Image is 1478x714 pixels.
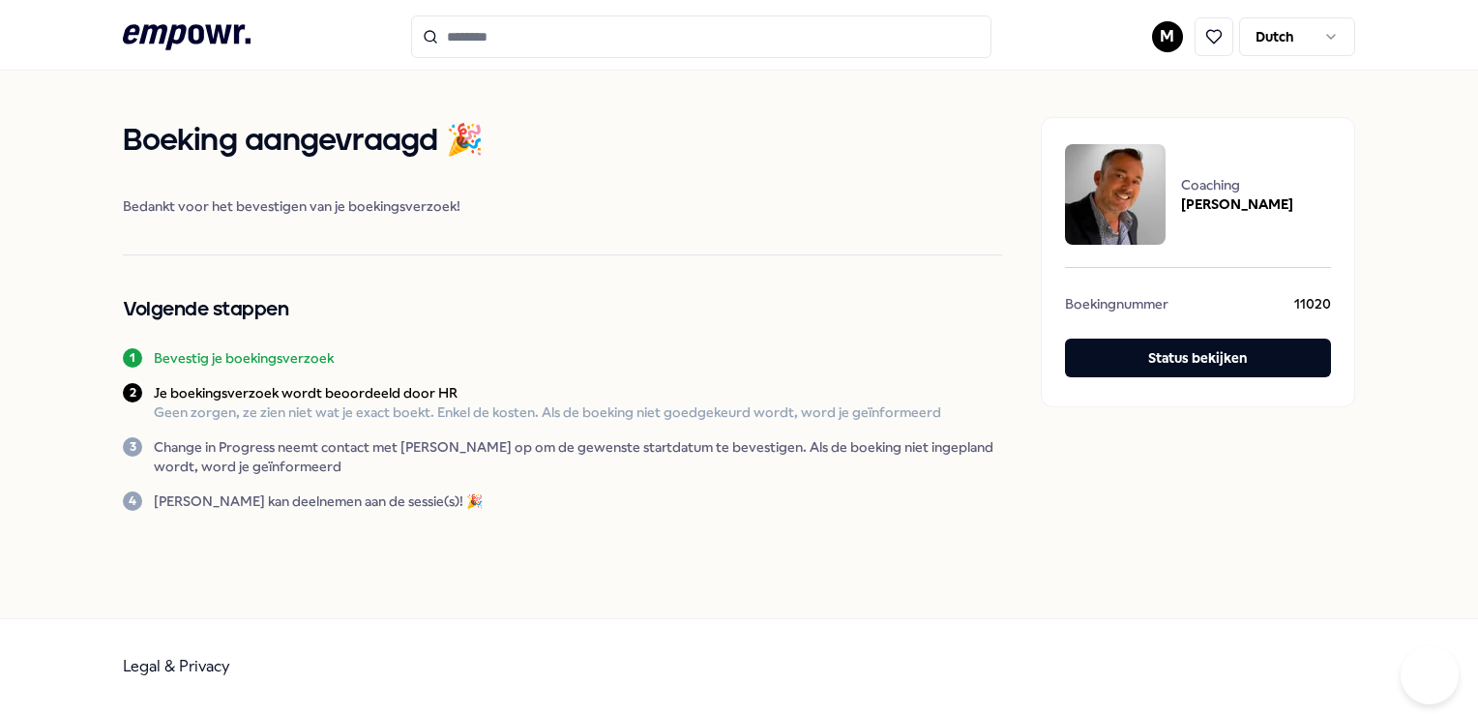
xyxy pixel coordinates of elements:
[1152,21,1183,52] button: M
[123,491,142,511] div: 4
[123,437,142,457] div: 3
[123,657,230,675] a: Legal & Privacy
[1181,175,1293,194] span: Coaching
[154,402,941,422] p: Geen zorgen, ze zien niet wat je exact boekt. Enkel de kosten. Als de boeking niet goedgekeurd wo...
[1065,294,1168,319] span: Boekingnummer
[154,491,483,511] p: [PERSON_NAME] kan deelnemen aan de sessie(s)! 🎉
[154,383,941,402] p: Je boekingsverzoek wordt beoordeeld door HR
[1065,144,1166,245] img: package image
[1065,339,1331,377] button: Status bekijken
[1065,339,1331,383] a: Status bekijken
[1401,646,1459,704] iframe: Help Scout Beacon - Open
[123,196,1001,216] span: Bedankt voor het bevestigen van je boekingsverzoek!
[154,348,334,368] p: Bevestig je boekingsverzoek
[123,383,142,402] div: 2
[123,117,1001,165] h1: Boeking aangevraagd 🎉
[154,437,1001,476] p: Change in Progress neemt contact met [PERSON_NAME] op om de gewenste startdatum te bevestigen. Al...
[123,294,1001,325] h2: Volgende stappen
[1294,294,1331,319] span: 11020
[123,348,142,368] div: 1
[1181,194,1293,214] span: [PERSON_NAME]
[411,15,991,58] input: Search for products, categories or subcategories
